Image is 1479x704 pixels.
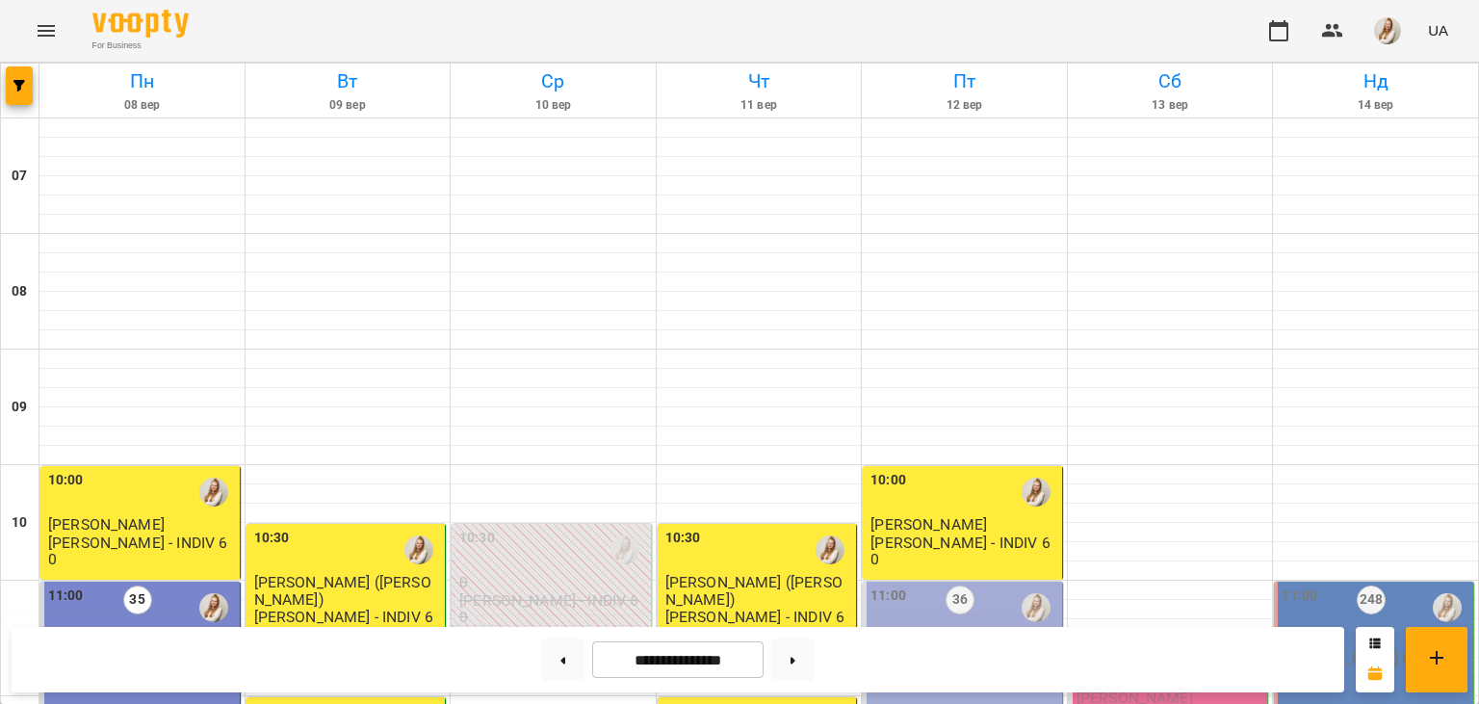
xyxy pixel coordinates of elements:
label: 35 [123,586,152,614]
label: 11:00 [1282,586,1317,607]
img: db46d55e6fdf8c79d257263fe8ff9f52.jpeg [1374,17,1401,44]
img: Адамович Вікторія [1022,593,1051,622]
h6: 09 [12,397,27,418]
h6: 11 вер [660,96,859,115]
img: Адамович Вікторія [816,535,844,564]
img: Адамович Вікторія [1022,478,1051,507]
label: 11:00 [48,586,84,607]
p: 0 [459,574,647,590]
p: [PERSON_NAME] - INDIV 60 [254,609,442,642]
label: 10:30 [665,528,701,549]
span: [PERSON_NAME] [870,515,987,534]
span: UA [1428,20,1448,40]
h6: 12 вер [865,96,1064,115]
h6: Ср [454,66,653,96]
span: [PERSON_NAME] [48,515,165,534]
h6: 10 вер [454,96,653,115]
p: [PERSON_NAME] - INDIV 60 [459,592,647,626]
img: Voopty Logo [92,10,189,38]
span: For Business [92,39,189,52]
h6: Чт [660,66,859,96]
h6: 08 вер [42,96,242,115]
h6: 13 вер [1071,96,1270,115]
label: 10:00 [48,470,84,491]
img: Адамович Вікторія [404,535,433,564]
img: Адамович Вікторія [199,478,228,507]
label: 11:00 [870,586,906,607]
p: [PERSON_NAME] - INDIV 60 [665,609,853,642]
h6: Сб [1071,66,1270,96]
button: UA [1420,13,1456,48]
label: 10:00 [870,470,906,491]
h6: Пт [865,66,1064,96]
h6: 09 вер [248,96,448,115]
span: [PERSON_NAME] ([PERSON_NAME]) [665,573,843,608]
h6: Вт [248,66,448,96]
img: Адамович Вікторія [610,535,639,564]
img: Адамович Вікторія [199,593,228,622]
h6: 07 [12,166,27,187]
img: Адамович Вікторія [1433,593,1462,622]
span: [PERSON_NAME] ([PERSON_NAME]) [254,573,431,608]
h6: 14 вер [1276,96,1475,115]
button: Menu [23,8,69,54]
h6: 08 [12,281,27,302]
h6: 10 [12,512,27,534]
label: 36 [946,586,974,614]
label: 248 [1357,586,1386,614]
h6: Пн [42,66,242,96]
p: [PERSON_NAME] - INDIV 60 [870,535,1058,568]
label: 10:30 [254,528,290,549]
label: 10:30 [459,528,495,549]
p: [PERSON_NAME] - INDIV 60 [48,535,236,568]
h6: Нд [1276,66,1475,96]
